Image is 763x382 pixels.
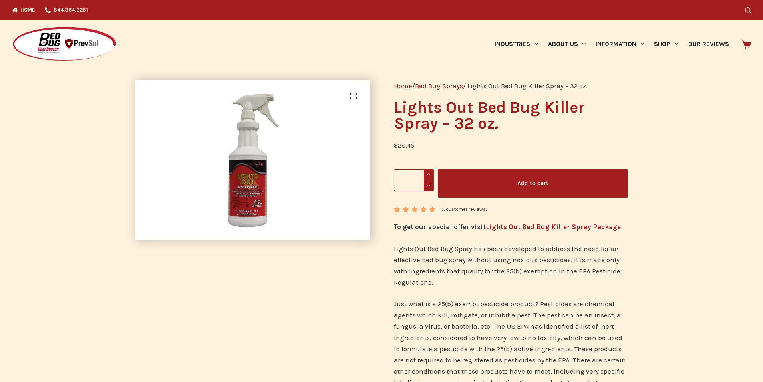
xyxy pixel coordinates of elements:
[394,206,437,212] div: Rated 5.00 out of 5
[415,82,463,90] a: Bed Bug Sprays
[745,7,751,13] button: Search
[394,80,628,91] nav: Breadcrumb
[346,88,362,104] a: View full-screen image gallery
[649,20,683,68] a: Shop
[394,169,434,191] input: Product quantity
[394,206,437,255] span: Rated out of 5 based on customer ratings
[394,223,621,231] strong: To get our special offer visit
[441,206,487,214] a: (3customer reviews)
[394,82,412,90] a: Home
[683,20,734,68] a: Our Reviews
[438,169,628,198] button: Add to cart
[394,141,398,149] span: $
[591,20,649,68] a: Information
[135,80,370,240] img: Lights Out Bed Bug Killer Spray - 32 oz.
[135,155,370,163] a: Lights Out Bed Bug Killer Spray - 32 oz.
[12,26,117,62] img: Prevsol/Bed Bug Heat Doctor
[489,20,543,68] a: Industries
[394,99,628,131] h1: Lights Out Bed Bug Killer Spray – 32 oz.
[394,206,399,219] span: 3
[394,243,628,288] p: Lights Out Bed Bug Spray has been developed to address the need for an effective bed bug spray wi...
[489,20,734,68] nav: Primary
[443,206,446,212] span: 3
[394,141,414,149] bdi: 28.45
[486,223,621,231] a: Lights Out Bed Bug Killer Spray Package
[543,20,590,68] a: About Us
